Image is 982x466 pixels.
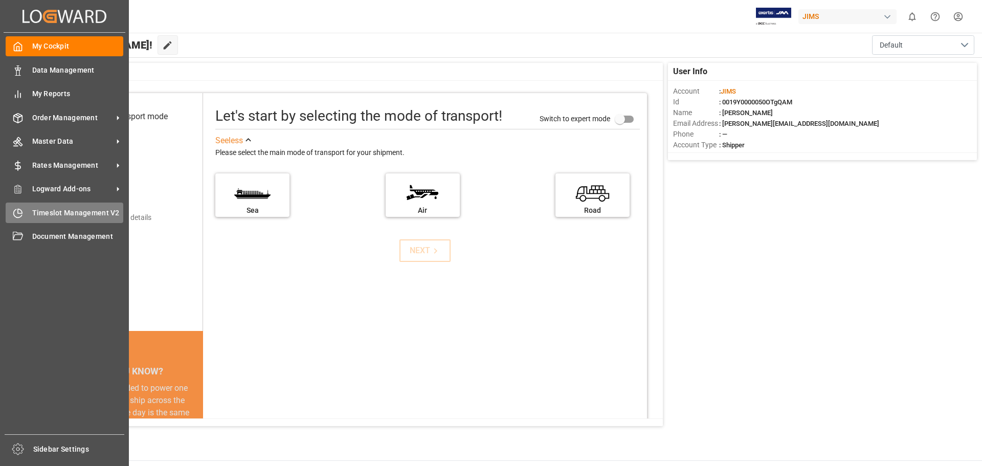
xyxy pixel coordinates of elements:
span: Id [673,97,719,107]
div: JIMS [798,9,897,24]
div: See less [215,135,243,147]
a: Timeslot Management V2 [6,203,123,223]
div: NEXT [410,245,441,257]
span: Email Address [673,118,719,129]
span: My Reports [32,88,124,99]
span: : [PERSON_NAME][EMAIL_ADDRESS][DOMAIN_NAME] [719,120,879,127]
span: Order Management [32,113,113,123]
div: Sea [220,205,284,216]
span: : — [719,130,727,138]
span: : [PERSON_NAME] [719,109,773,117]
button: open menu [872,35,974,55]
div: DID YOU KNOW? [55,361,203,382]
div: Road [561,205,624,216]
div: Let's start by selecting the mode of transport! [215,105,502,127]
div: Please select the main mode of transport for your shipment. [215,147,640,159]
button: Help Center [924,5,947,28]
div: The energy needed to power one large container ship across the ocean in a single day is the same ... [68,382,191,456]
span: My Cockpit [32,41,124,52]
button: show 0 new notifications [901,5,924,28]
span: Default [880,40,903,51]
span: Phone [673,129,719,140]
button: JIMS [798,7,901,26]
span: Switch to expert mode [540,114,610,122]
span: Data Management [32,65,124,76]
span: Timeslot Management V2 [32,208,124,218]
span: User Info [673,65,707,78]
img: Exertis%20JAM%20-%20Email%20Logo.jpg_1722504956.jpg [756,8,791,26]
span: Sidebar Settings [33,444,125,455]
span: JIMS [721,87,736,95]
a: My Cockpit [6,36,123,56]
a: Document Management [6,227,123,247]
span: Account Type [673,140,719,150]
div: Air [391,205,455,216]
span: Rates Management [32,160,113,171]
a: Data Management [6,60,123,80]
span: Master Data [32,136,113,147]
span: : [719,87,736,95]
span: Name [673,107,719,118]
span: Document Management [32,231,124,242]
span: : Shipper [719,141,745,149]
span: : 0019Y0000050OTgQAM [719,98,792,106]
span: Hello [PERSON_NAME]! [42,35,152,55]
button: NEXT [399,239,451,262]
span: Account [673,86,719,97]
span: Logward Add-ons [32,184,113,194]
